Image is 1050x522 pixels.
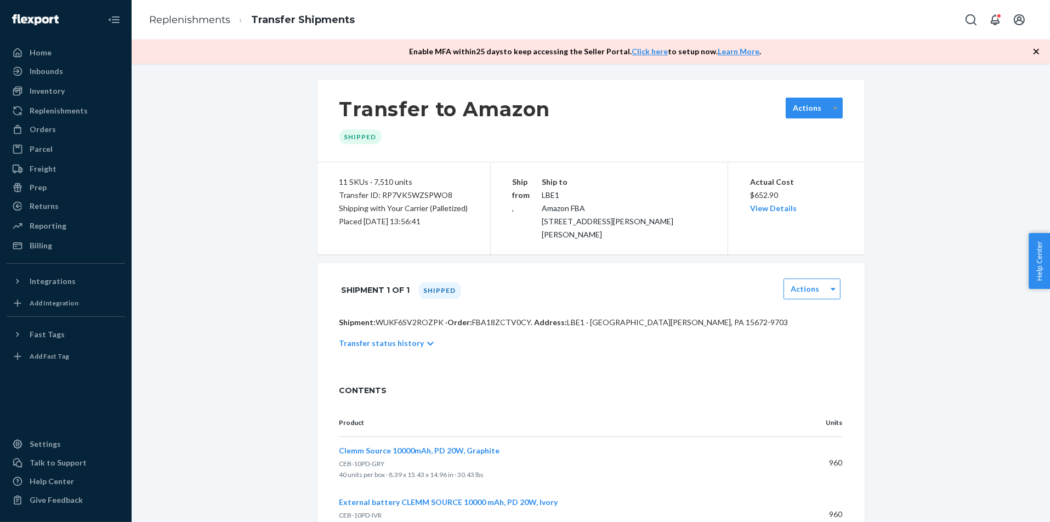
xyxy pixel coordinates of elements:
[7,179,125,196] a: Prep
[30,144,53,155] div: Parcel
[149,14,230,26] a: Replenishments
[7,197,125,215] a: Returns
[339,202,468,215] p: Shipping with Your Carrier (Palletized)
[7,435,125,453] a: Settings
[30,298,78,308] div: Add Integration
[791,283,819,294] label: Actions
[419,282,461,299] div: Shipped
[339,469,779,480] p: 40 units per box · 8.39 x 15.43 x 14.96 in · 30.43 lbs
[632,47,668,56] a: Click here
[103,9,125,31] button: Close Navigation
[30,201,59,212] div: Returns
[984,9,1006,31] button: Open notifications
[7,237,125,254] a: Billing
[542,190,673,239] span: LBE1 Amazon FBA [STREET_ADDRESS][PERSON_NAME][PERSON_NAME]
[30,220,66,231] div: Reporting
[750,175,843,215] div: $652.90
[339,215,468,228] div: Placed [DATE] 13:56:41
[7,160,125,178] a: Freight
[339,317,376,327] span: Shipment:
[793,103,821,114] label: Actions
[339,459,385,468] span: CEB-10PD-GRY
[797,509,843,520] p: 960
[251,14,355,26] a: Transfer Shipments
[30,66,63,77] div: Inbounds
[7,294,125,312] a: Add Integration
[7,121,125,138] a: Orders
[339,189,468,202] div: Transfer ID: RP7VK5WZSPWO8
[797,457,843,468] p: 960
[30,439,61,450] div: Settings
[30,351,69,361] div: Add Fast Tag
[750,175,843,189] p: Actual Cost
[339,497,558,508] button: External battery CLEMM SOURCE 10000 mAh, PD 20W, Ivory
[7,140,125,158] a: Parcel
[30,329,65,340] div: Fast Tags
[513,175,542,202] p: Ship from
[7,473,125,490] a: Help Center
[797,418,843,428] p: Units
[535,317,567,327] span: Address:
[342,279,410,302] h1: Shipment 1 of 1
[473,317,533,327] span: FBA18ZCTV0CY .
[30,105,88,116] div: Replenishments
[1008,9,1030,31] button: Open account menu
[7,348,125,365] a: Add Fast Tag
[30,476,74,487] div: Help Center
[750,203,797,213] a: View Details
[30,124,56,135] div: Orders
[7,44,125,61] a: Home
[410,46,762,57] p: Enable MFA within 25 days to keep accessing the Seller Portal. to setup now. .
[30,276,76,287] div: Integrations
[7,102,125,120] a: Replenishments
[7,326,125,343] button: Fast Tags
[7,273,125,290] button: Integrations
[30,182,47,193] div: Prep
[30,457,87,468] div: Talk to Support
[7,63,125,80] a: Inbounds
[339,445,500,456] button: Clemm Source 10000mAh, PD 20W, Graphite
[30,163,56,174] div: Freight
[1029,233,1050,289] button: Help Center
[960,9,982,31] button: Open Search Box
[7,82,125,100] a: Inventory
[7,491,125,509] button: Give Feedback
[30,240,52,251] div: Billing
[339,338,424,349] p: Transfer status history
[513,203,514,213] span: ,
[339,129,382,144] div: Shipped
[30,86,65,97] div: Inventory
[7,454,125,472] a: Talk to Support
[542,175,706,189] p: Ship to
[339,385,843,396] span: CONTENTS
[30,495,83,506] div: Give Feedback
[339,511,382,519] span: CEB-10PD-IVR
[339,418,779,428] p: Product
[30,47,52,58] div: Home
[140,4,364,36] ol: breadcrumbs
[339,175,468,189] div: 11 SKUs · 7,510 units
[7,217,125,235] a: Reporting
[718,47,760,56] a: Learn More
[12,14,59,25] img: Flexport logo
[339,497,558,507] span: External battery CLEMM SOURCE 10000 mAh, PD 20W, Ivory
[339,98,550,121] h1: Transfer to Amazon
[448,317,533,327] span: Order:
[339,317,843,328] p: WUKF6SV2ROZPK · LBE1 · [GEOGRAPHIC_DATA][PERSON_NAME], PA 15672-9703
[339,446,500,455] span: Clemm Source 10000mAh, PD 20W, Graphite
